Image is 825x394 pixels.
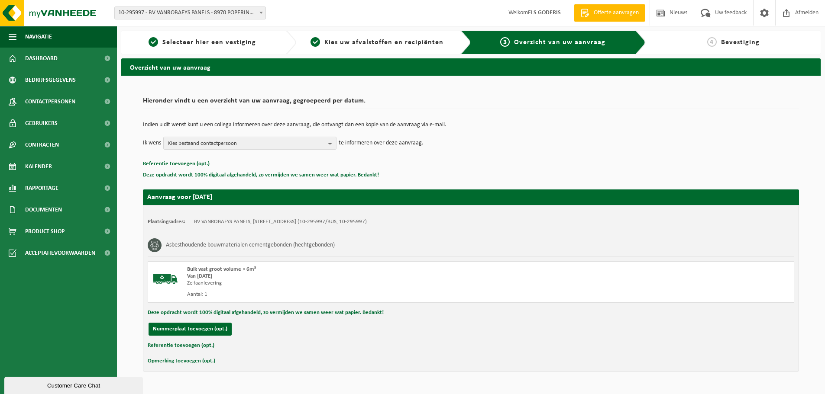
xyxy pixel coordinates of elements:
span: Contracten [25,134,59,156]
div: Aantal: 1 [187,291,506,298]
strong: Aanvraag voor [DATE] [147,194,212,201]
span: 4 [707,37,717,47]
span: Product Shop [25,221,65,242]
td: BV VANROBAEYS PANELS, [STREET_ADDRESS] (10-295997/BUS, 10-295997) [194,218,367,225]
span: 1 [149,37,158,47]
button: Deze opdracht wordt 100% digitaal afgehandeld, zo vermijden we samen weer wat papier. Bedankt! [143,170,379,181]
iframe: chat widget [4,375,145,394]
button: Opmerking toevoegen (opt.) [148,356,215,367]
h2: Hieronder vindt u een overzicht van uw aanvraag, gegroepeerd per datum. [143,97,799,109]
button: Nummerplaat toevoegen (opt.) [149,323,232,336]
span: Kalender [25,156,52,177]
span: Bedrijfsgegevens [25,69,76,91]
span: 3 [500,37,510,47]
a: Offerte aanvragen [574,4,645,22]
span: Bulk vast groot volume > 6m³ [187,266,256,272]
button: Referentie toevoegen (opt.) [143,158,210,170]
span: Dashboard [25,48,58,69]
span: Overzicht van uw aanvraag [514,39,605,46]
p: Indien u dit wenst kunt u een collega informeren over deze aanvraag, die ontvangt dan een kopie v... [143,122,799,128]
button: Referentie toevoegen (opt.) [148,340,214,351]
strong: ELS GODERIS [528,10,561,16]
span: Bevestiging [721,39,760,46]
span: Rapportage [25,177,58,199]
span: Documenten [25,199,62,221]
span: Gebruikers [25,112,58,134]
span: Selecteer hier een vestiging [162,39,256,46]
h3: Asbesthoudende bouwmaterialen cementgebonden (hechtgebonden) [166,238,335,252]
span: Offerte aanvragen [592,9,641,17]
button: Kies bestaand contactpersoon [163,137,336,150]
p: Ik wens [143,137,161,150]
a: 1Selecteer hier een vestiging [126,37,279,48]
span: Kies bestaand contactpersoon [168,137,325,150]
span: Navigatie [25,26,52,48]
strong: Van [DATE] [187,273,212,279]
span: Kies uw afvalstoffen en recipiënten [324,39,443,46]
p: te informeren over deze aanvraag. [339,137,424,150]
h2: Overzicht van uw aanvraag [121,58,821,75]
span: Contactpersonen [25,91,75,112]
span: 10-295997 - BV VANROBAEYS PANELS - 8970 POPERINGE, BENELUXLAAN 12 [115,7,265,19]
span: 2 [311,37,320,47]
a: 2Kies uw afvalstoffen en recipiënten [301,37,454,48]
img: BL-SO-LV.png [152,266,178,292]
button: Deze opdracht wordt 100% digitaal afgehandeld, zo vermijden we samen weer wat papier. Bedankt! [148,307,384,318]
span: 10-295997 - BV VANROBAEYS PANELS - 8970 POPERINGE, BENELUXLAAN 12 [114,6,266,19]
strong: Plaatsingsadres: [148,219,185,224]
span: Acceptatievoorwaarden [25,242,95,264]
div: Zelfaanlevering [187,280,506,287]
